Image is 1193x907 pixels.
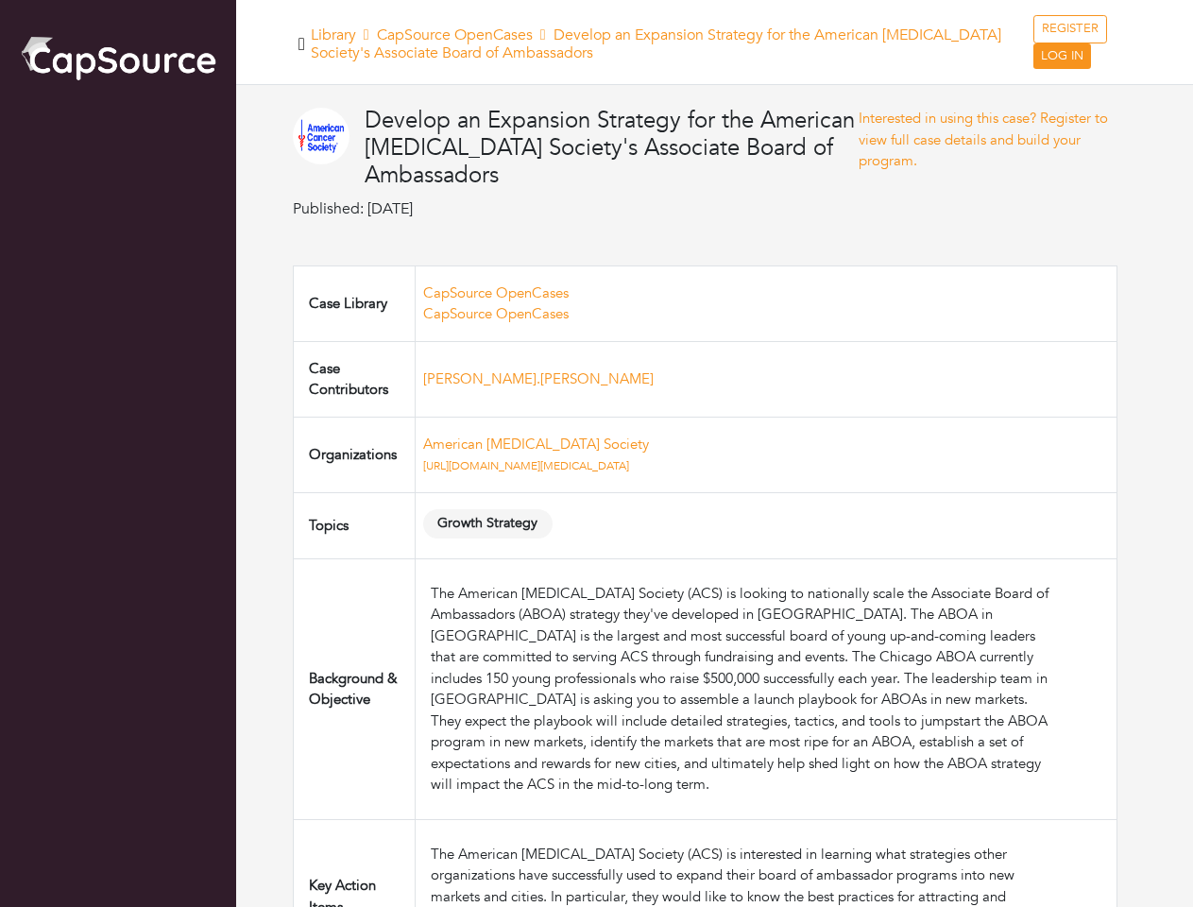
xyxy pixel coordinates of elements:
[1033,15,1107,43] a: REGISTER
[431,710,1055,796] div: They expect the playbook will include detailed strategies, tactics, and tools to jumpstart the AB...
[294,417,416,492] td: Organizations
[1033,43,1091,70] a: LOG IN
[423,283,569,302] a: CapSource OpenCases
[311,26,1033,62] h5: Library Develop an Expansion Strategy for the American [MEDICAL_DATA] Society's Associate Board o...
[423,509,553,539] span: Growth Strategy
[294,492,416,558] td: Topics
[19,33,217,82] img: cap_logo.png
[294,341,416,417] td: Case Contributors
[294,558,416,819] td: Background & Objective
[423,304,569,323] a: CapSource OpenCases
[365,108,859,189] h4: Develop an Expansion Strategy for the American [MEDICAL_DATA] Society's Associate Board of Ambass...
[294,265,416,341] td: Case Library
[293,197,859,220] p: Published: [DATE]
[431,583,1055,710] div: The American [MEDICAL_DATA] Society (ACS) is looking to nationally scale the Associate Board of A...
[423,458,629,473] a: [URL][DOMAIN_NAME][MEDICAL_DATA]
[293,108,349,164] img: ACS.png
[423,435,649,453] a: American [MEDICAL_DATA] Society
[859,109,1108,170] a: Interested in using this case? Register to view full case details and build your program.
[377,25,533,45] a: CapSource OpenCases
[423,369,654,388] a: [PERSON_NAME].[PERSON_NAME]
